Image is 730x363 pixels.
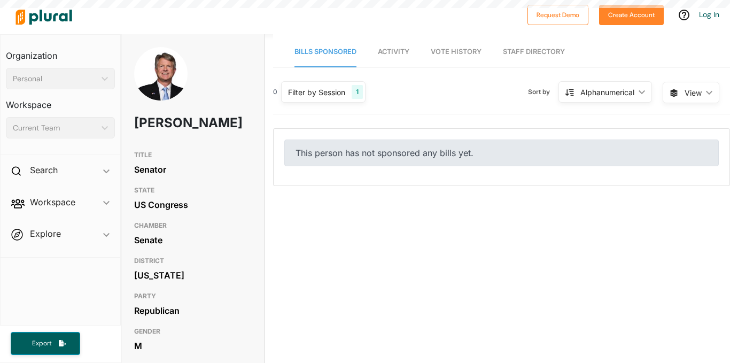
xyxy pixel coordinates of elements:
div: This person has not sponsored any bills yet. [284,140,719,166]
div: Filter by Session [288,87,345,98]
div: Republican [134,303,252,319]
h3: Workspace [6,89,115,113]
a: Vote History [431,37,482,67]
div: [US_STATE] [134,267,252,283]
div: 1 [352,85,363,99]
div: M [134,338,252,354]
h3: GENDER [134,325,252,338]
span: Export [25,339,59,348]
a: Request Demo [527,9,588,20]
button: Export [11,332,80,355]
h3: TITLE [134,149,252,161]
h1: [PERSON_NAME] [134,107,205,139]
div: Current Team [13,122,97,134]
a: Create Account [599,9,664,20]
div: 0 [273,87,277,97]
a: Bills Sponsored [294,37,356,67]
h3: Organization [6,40,115,64]
div: Personal [13,73,97,84]
span: View [685,87,702,98]
button: Request Demo [527,5,588,25]
span: Vote History [431,48,482,56]
div: Senator [134,161,252,177]
div: US Congress [134,197,252,213]
a: Activity [378,37,409,67]
h2: Search [30,164,58,176]
span: Activity [378,48,409,56]
div: Senate [134,232,252,248]
h3: CHAMBER [134,219,252,232]
img: Headshot of Roger Marshall [134,47,188,112]
h3: PARTY [134,290,252,303]
a: Log In [699,10,719,19]
a: Staff Directory [503,37,565,67]
div: Alphanumerical [580,87,634,98]
h3: DISTRICT [134,254,252,267]
h3: STATE [134,184,252,197]
button: Create Account [599,5,664,25]
span: Sort by [528,87,558,97]
span: Bills Sponsored [294,48,356,56]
